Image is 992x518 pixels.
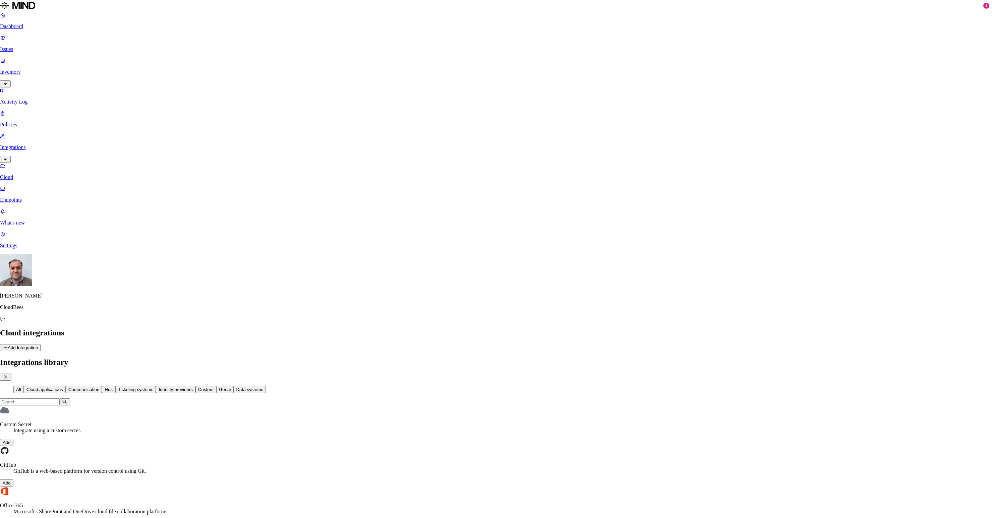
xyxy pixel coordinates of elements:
button: Hris [102,386,115,393]
dd: GitHub is a web-based platform for version control using Git. [13,468,992,474]
button: Communication [66,386,102,393]
button: All [13,386,24,393]
button: Custom [195,386,216,393]
dd: Integrate using a custom secret. [13,428,992,434]
button: Ticketing systems [115,386,156,393]
button: Data systems [233,386,266,393]
dd: Microsoft's SharePoint and OneDrive cloud file collaboration platforms. [13,509,992,515]
button: Cloud applications [24,386,66,393]
button: Identity providers [156,386,195,393]
button: Genai [216,386,234,393]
